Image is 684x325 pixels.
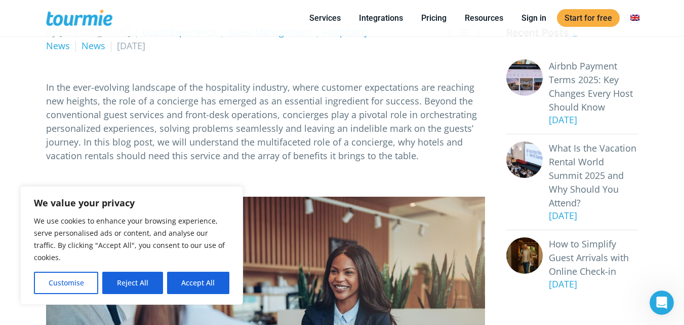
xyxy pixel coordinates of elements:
a: Resources [457,12,511,24]
a: News [82,40,105,52]
iframe: Intercom live chat [650,291,674,315]
a: Sign in [514,12,554,24]
p: We use cookies to enhance your browsing experience, serve personalised ads or content, and analys... [34,215,229,264]
button: Reject All [102,272,163,294]
button: Customise [34,272,98,294]
a: Integrations [351,12,411,24]
a: Services [302,12,348,24]
a: How to Simplify Guest Arrivals with Online Check-in [549,237,638,278]
a: What Is the Vacation Rental World Summit 2025 and Why Should You Attend? [549,141,638,210]
p: In the ever-evolving landscape of the hospitality industry, where customer expectations are reach... [46,81,485,163]
a: Start for free [557,9,620,27]
div: [DATE] [543,113,638,127]
div: [DATE] [543,277,638,291]
div: [DATE] [543,209,638,223]
button: Accept All [167,272,229,294]
a: Pricing [414,12,454,24]
a: Airbnb Payment Terms 2025: Key Changes Every Host Should Know [549,59,638,114]
p: We value your privacy [34,197,229,209]
span: [DATE] [117,40,145,52]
